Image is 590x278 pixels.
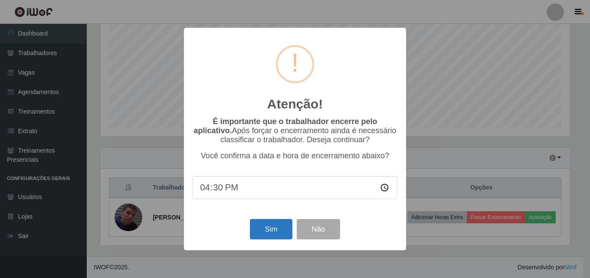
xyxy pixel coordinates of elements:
[267,96,323,112] h2: Atenção!
[297,219,340,239] button: Não
[193,151,397,160] p: Você confirma a data e hora de encerramento abaixo?
[193,117,377,135] b: É importante que o trabalhador encerre pelo aplicativo.
[250,219,292,239] button: Sim
[193,117,397,144] p: Após forçar o encerramento ainda é necessário classificar o trabalhador. Deseja continuar?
